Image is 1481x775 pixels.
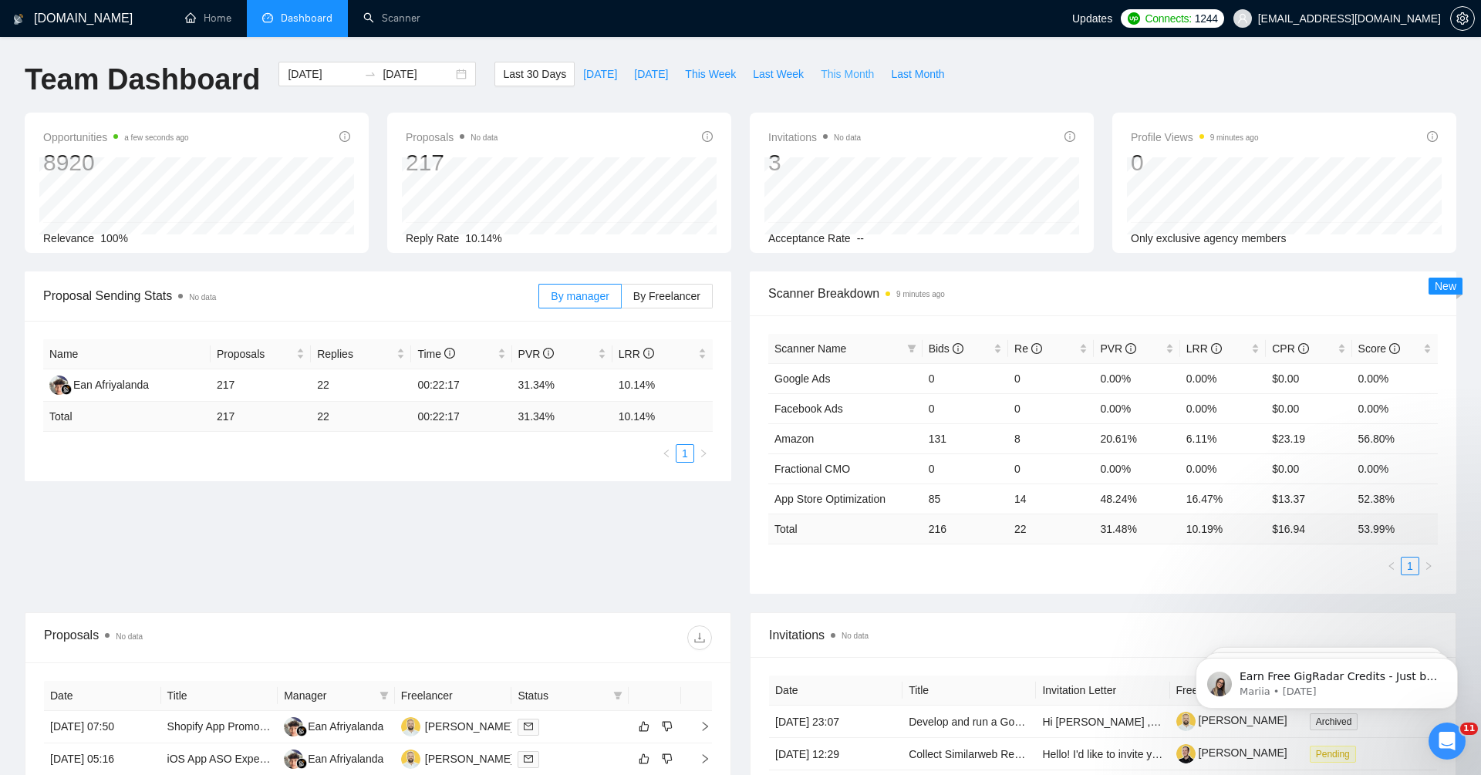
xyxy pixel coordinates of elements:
[1008,484,1094,514] td: 14
[923,393,1008,423] td: 0
[769,706,902,738] td: [DATE] 23:07
[662,449,671,458] span: left
[1094,453,1179,484] td: 0.00%
[25,62,260,98] h1: Team Dashboard
[1352,393,1438,423] td: 0.00%
[774,493,886,505] a: App Store Optimization
[100,232,128,244] span: 100%
[13,7,24,32] img: logo
[639,753,649,765] span: like
[685,66,736,83] span: This Week
[185,12,231,25] a: homeHome
[687,625,712,650] button: download
[1094,484,1179,514] td: 48.24%
[465,232,501,244] span: 10.14%
[363,12,420,25] a: searchScanner
[44,681,161,711] th: Date
[1031,343,1042,354] span: info-circle
[1387,561,1396,571] span: left
[687,721,710,732] span: right
[503,66,566,83] span: Last 30 Days
[633,290,700,302] span: By Freelancer
[923,484,1008,514] td: 85
[512,402,612,432] td: 31.34 %
[1008,453,1094,484] td: 0
[626,62,676,86] button: [DATE]
[43,402,211,432] td: Total
[518,348,555,360] span: PVR
[1094,514,1179,544] td: 31.48 %
[699,449,708,458] span: right
[1451,12,1474,25] span: setting
[1008,514,1094,544] td: 22
[417,348,454,360] span: Time
[1352,423,1438,453] td: 56.80%
[161,711,278,743] td: Shopify App Promotion and Installation Campaign
[953,343,963,354] span: info-circle
[167,720,405,733] a: Shopify App Promotion and Installation Campaign
[923,423,1008,453] td: 131
[43,286,538,305] span: Proposal Sending Stats
[1237,13,1248,24] span: user
[634,66,668,83] span: [DATE]
[1266,363,1351,393] td: $0.00
[1211,343,1222,354] span: info-circle
[1402,558,1419,575] a: 1
[842,632,869,640] span: No data
[768,148,861,177] div: 3
[662,753,673,765] span: dislike
[395,681,512,711] th: Freelancer
[1008,423,1094,453] td: 8
[444,348,455,359] span: info-circle
[551,290,609,302] span: By manager
[687,753,710,764] span: right
[308,750,383,767] div: Ean Afriyalanda
[211,339,311,369] th: Proposals
[676,444,694,463] li: 1
[401,719,514,732] a: D[PERSON_NAME]
[662,720,673,733] span: dislike
[575,62,626,86] button: [DATE]
[658,750,676,768] button: dislike
[1180,423,1266,453] td: 6.11%
[380,691,389,700] span: filter
[401,752,514,764] a: D[PERSON_NAME]
[1014,342,1042,355] span: Re
[896,290,945,298] time: 9 minutes ago
[1125,343,1136,354] span: info-circle
[1429,723,1466,760] iframe: Intercom live chat
[1352,484,1438,514] td: 52.38%
[882,62,953,86] button: Last Month
[518,687,607,704] span: Status
[583,66,617,83] span: [DATE]
[694,444,713,463] li: Next Page
[281,12,332,25] span: Dashboard
[643,348,654,359] span: info-circle
[1352,453,1438,484] td: 0.00%
[1382,557,1401,575] button: left
[1352,363,1438,393] td: 0.00%
[1419,557,1438,575] li: Next Page
[1266,393,1351,423] td: $0.00
[44,625,378,650] div: Proposals
[308,718,383,735] div: Ean Afriyalanda
[1176,746,1287,759] a: [PERSON_NAME]
[311,339,411,369] th: Replies
[702,131,713,142] span: info-circle
[1266,423,1351,453] td: $23.19
[1450,6,1475,31] button: setting
[296,726,307,736] img: gigradar-bm.png
[1298,343,1309,354] span: info-circle
[296,758,307,769] img: gigradar-bm.png
[612,369,713,402] td: 10.14%
[401,717,420,736] img: D
[543,348,554,359] span: info-circle
[43,128,189,147] span: Opportunities
[1210,133,1259,142] time: 9 minutes ago
[425,750,514,767] div: [PERSON_NAME]
[364,68,376,80] span: to
[124,133,188,142] time: a few seconds ago
[43,232,94,244] span: Relevance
